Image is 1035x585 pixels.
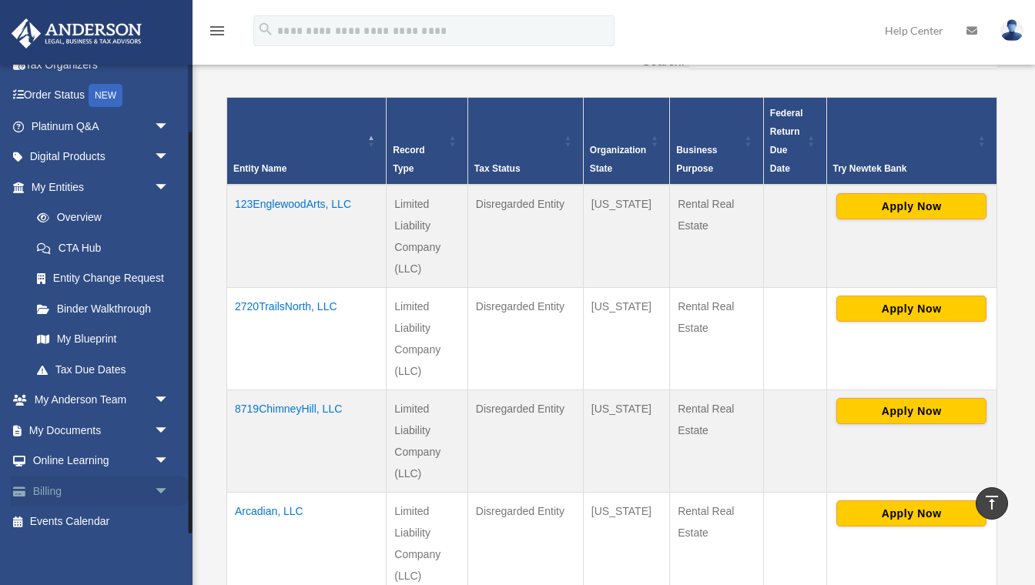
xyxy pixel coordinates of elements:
[467,97,583,185] th: Tax Status: Activate to sort
[154,385,185,416] span: arrow_drop_down
[826,97,997,185] th: Try Newtek Bank : Activate to sort
[154,111,185,142] span: arrow_drop_down
[670,287,764,389] td: Rental Real Estate
[11,111,193,142] a: Platinum Q&Aarrow_drop_down
[590,145,646,174] span: Organization State
[154,446,185,477] span: arrow_drop_down
[11,506,193,537] a: Events Calendar
[387,287,468,389] td: Limited Liability Company (LLC)
[1000,19,1023,42] img: User Pic
[467,389,583,492] td: Disregarded Entity
[11,385,193,416] a: My Anderson Teamarrow_drop_down
[22,354,185,385] a: Tax Due Dates
[833,159,974,178] div: Try Newtek Bank
[474,163,521,174] span: Tax Status
[11,415,193,446] a: My Documentsarrow_drop_down
[836,193,986,219] button: Apply Now
[227,97,387,185] th: Entity Name: Activate to invert sorting
[154,476,185,507] span: arrow_drop_down
[227,185,387,288] td: 123EnglewoodArts, LLC
[770,108,803,174] span: Federal Return Due Date
[208,27,226,40] a: menu
[670,185,764,288] td: Rental Real Estate
[227,389,387,492] td: 8719ChimneyHill, LLC
[583,97,669,185] th: Organization State: Activate to sort
[7,18,146,48] img: Anderson Advisors Platinum Portal
[154,142,185,173] span: arrow_drop_down
[467,185,583,288] td: Disregarded Entity
[22,293,185,324] a: Binder Walkthrough
[387,389,468,492] td: Limited Liability Company (LLC)
[233,163,286,174] span: Entity Name
[836,398,986,424] button: Apply Now
[208,22,226,40] i: menu
[670,389,764,492] td: Rental Real Estate
[393,145,424,174] span: Record Type
[11,446,193,476] a: Online Learningarrow_drop_down
[583,389,669,492] td: [US_STATE]
[227,287,387,389] td: 2720TrailsNorth, LLC
[983,493,1001,512] i: vertical_align_top
[89,84,122,107] div: NEW
[836,500,986,526] button: Apply Now
[22,263,185,294] a: Entity Change Request
[154,415,185,446] span: arrow_drop_down
[763,97,826,185] th: Federal Return Due Date: Activate to sort
[836,296,986,322] button: Apply Now
[676,145,717,174] span: Business Purpose
[583,185,669,288] td: [US_STATE]
[11,142,193,172] a: Digital Productsarrow_drop_down
[11,172,185,202] a: My Entitiesarrow_drop_down
[11,476,193,506] a: Billingarrow_drop_down
[976,487,1008,520] a: vertical_align_top
[22,202,177,233] a: Overview
[257,21,274,38] i: search
[387,97,468,185] th: Record Type: Activate to sort
[670,97,764,185] th: Business Purpose: Activate to sort
[154,172,185,203] span: arrow_drop_down
[22,324,185,355] a: My Blueprint
[387,185,468,288] td: Limited Liability Company (LLC)
[11,80,193,112] a: Order StatusNEW
[22,232,185,263] a: CTA Hub
[467,287,583,389] td: Disregarded Entity
[583,287,669,389] td: [US_STATE]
